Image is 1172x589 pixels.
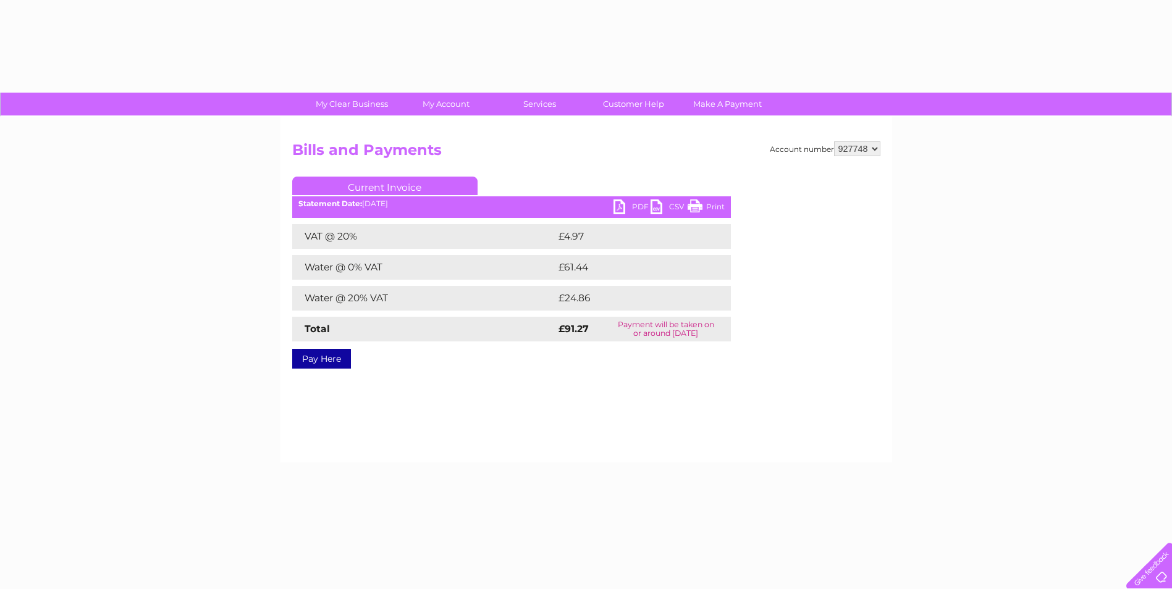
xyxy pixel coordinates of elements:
[559,323,589,335] strong: £91.27
[305,323,330,335] strong: Total
[677,93,778,115] a: Make A Payment
[688,199,725,217] a: Print
[651,199,688,217] a: CSV
[555,286,707,311] td: £24.86
[395,93,497,115] a: My Account
[770,141,880,156] div: Account number
[292,177,478,195] a: Current Invoice
[292,199,731,208] div: [DATE]
[301,93,403,115] a: My Clear Business
[555,224,702,249] td: £4.97
[292,141,880,165] h2: Bills and Payments
[292,255,555,280] td: Water @ 0% VAT
[298,199,362,208] b: Statement Date:
[555,255,705,280] td: £61.44
[613,199,651,217] a: PDF
[601,317,731,341] td: Payment will be taken on or around [DATE]
[292,349,351,369] a: Pay Here
[292,286,555,311] td: Water @ 20% VAT
[583,93,685,115] a: Customer Help
[292,224,555,249] td: VAT @ 20%
[489,93,591,115] a: Services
